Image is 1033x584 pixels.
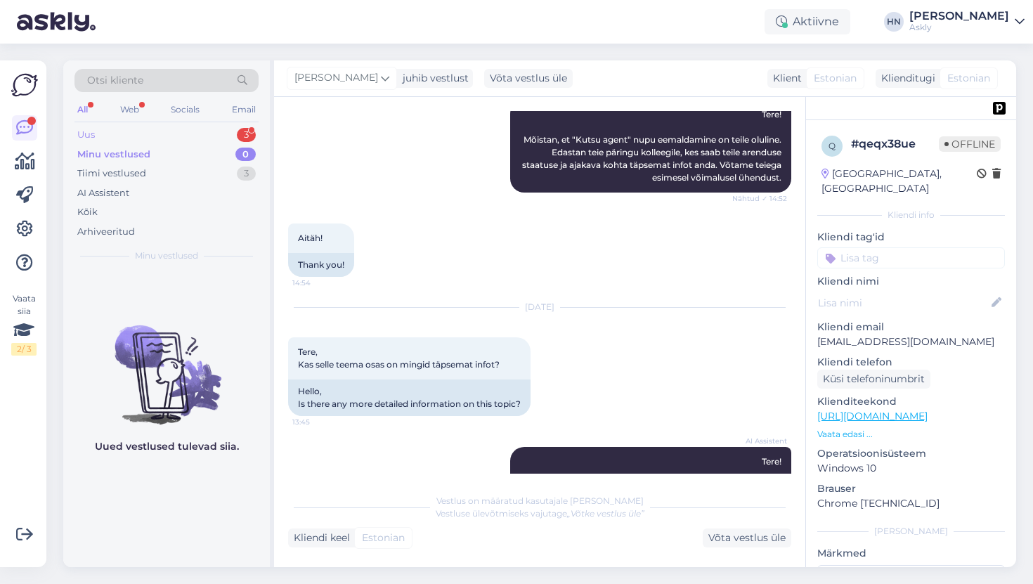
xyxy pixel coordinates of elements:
[484,69,573,88] div: Võta vestlus üle
[947,71,990,86] span: Estonian
[734,436,787,446] span: AI Assistent
[288,253,354,277] div: Thank you!
[11,292,37,356] div: Vaata siia
[817,209,1005,221] div: Kliendi info
[362,531,405,545] span: Estonian
[11,343,37,356] div: 2 / 3
[829,141,836,151] span: q
[876,71,935,86] div: Klienditugi
[817,335,1005,349] p: [EMAIL_ADDRESS][DOMAIN_NAME]
[732,193,787,204] span: Nähtud ✓ 14:52
[817,370,930,389] div: Küsi telefoninumbrit
[298,346,500,370] span: Tere, Kas selle teema osas on mingid täpsemat infot?
[765,9,850,34] div: Aktiivne
[237,167,256,181] div: 3
[818,295,989,311] input: Lisa nimi
[814,71,857,86] span: Estonian
[117,100,142,119] div: Web
[77,225,135,239] div: Arhiveeritud
[436,508,644,519] span: Vestluse ülevõtmiseks vajutage
[939,136,1001,152] span: Offline
[95,439,239,454] p: Uued vestlused tulevad siia.
[135,249,198,262] span: Minu vestlused
[884,12,904,32] div: HN
[767,71,802,86] div: Klient
[77,148,150,162] div: Minu vestlused
[288,531,350,545] div: Kliendi keel
[817,410,928,422] a: [URL][DOMAIN_NAME]
[817,394,1005,409] p: Klienditeekond
[294,70,378,86] span: [PERSON_NAME]
[74,100,91,119] div: All
[292,417,345,427] span: 13:45
[77,167,146,181] div: Tiimi vestlused
[567,508,644,519] i: „Võtke vestlus üle”
[229,100,259,119] div: Email
[909,11,1025,33] a: [PERSON_NAME]Askly
[237,128,256,142] div: 3
[235,148,256,162] div: 0
[77,186,129,200] div: AI Assistent
[821,167,977,196] div: [GEOGRAPHIC_DATA], [GEOGRAPHIC_DATA]
[817,355,1005,370] p: Kliendi telefon
[703,528,791,547] div: Võta vestlus üle
[11,72,38,98] img: Askly Logo
[817,525,1005,538] div: [PERSON_NAME]
[77,128,95,142] div: Uus
[292,278,345,288] span: 14:54
[909,22,1009,33] div: Askly
[436,495,644,506] span: Vestlus on määratud kasutajale [PERSON_NAME]
[77,205,98,219] div: Kõik
[817,320,1005,335] p: Kliendi email
[87,73,143,88] span: Otsi kliente
[817,446,1005,461] p: Operatsioonisüsteem
[168,100,202,119] div: Socials
[817,481,1005,496] p: Brauser
[63,300,270,427] img: No chats
[298,233,323,243] span: Aitäh!
[817,274,1005,289] p: Kliendi nimi
[993,102,1006,115] img: pd
[817,247,1005,268] input: Lisa tag
[817,461,1005,476] p: Windows 10
[909,11,1009,22] div: [PERSON_NAME]
[288,379,531,416] div: Hello, Is there any more detailed information on this topic?
[817,230,1005,245] p: Kliendi tag'id
[817,496,1005,511] p: Chrome [TECHNICAL_ID]
[817,428,1005,441] p: Vaata edasi ...
[817,546,1005,561] p: Märkmed
[851,136,939,153] div: # qeqx38ue
[288,301,791,313] div: [DATE]
[397,71,469,86] div: juhib vestlust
